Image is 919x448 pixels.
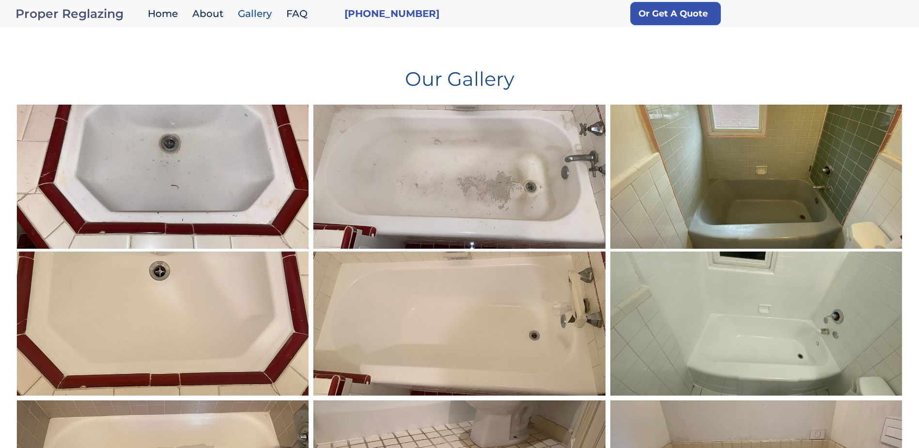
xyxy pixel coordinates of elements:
a: Gallery [233,3,281,24]
a: #gallery... [15,102,311,398]
a: Home [143,3,187,24]
a: Or Get A Quote [630,2,721,25]
a: home [16,7,143,20]
img: #gallery... [14,102,312,399]
img: #gallery... [311,102,608,399]
h1: Our Gallery [15,62,904,89]
a: [PHONE_NUMBER] [344,7,439,20]
a: About [187,3,233,24]
img: ... [607,102,905,399]
a: FAQ [281,3,317,24]
div: Proper Reglazing [16,7,143,20]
